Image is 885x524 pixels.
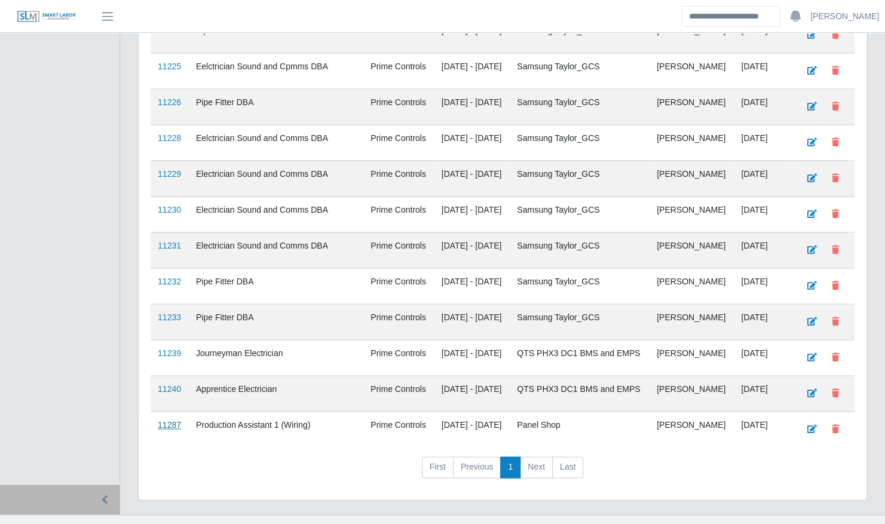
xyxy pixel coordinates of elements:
td: [PERSON_NAME] [650,340,734,376]
td: QTS PHX3 DC1 BMS and EMPS [510,340,650,376]
td: Samsung Taylor_GCS [510,53,650,89]
td: [DATE] [734,268,792,304]
td: Prime Controls [363,197,434,232]
td: Prime Controls [363,340,434,376]
td: Pipe Fitter DBA [189,268,363,304]
td: [PERSON_NAME] [650,304,734,340]
td: Journeyman Electrician [189,340,363,376]
td: Apprentice Electrician [189,376,363,412]
td: Samsung Taylor_GCS [510,304,650,340]
a: 1 [500,456,520,478]
td: [DATE] - [DATE] [434,125,510,161]
td: [PERSON_NAME] [650,376,734,412]
td: Pipe Fitter DBA [189,17,363,53]
td: [PERSON_NAME] [650,17,734,53]
td: [DATE] [734,304,792,340]
td: Prime Controls [363,268,434,304]
td: Samsung Taylor_GCS [510,125,650,161]
td: [DATE] - [DATE] [434,340,510,376]
td: Prime Controls [363,304,434,340]
td: Eelctrician Sound and Comms DBA [189,125,363,161]
a: [PERSON_NAME] [810,10,879,23]
td: [DATE] - [DATE] [434,232,510,268]
td: Prime Controls [363,161,434,197]
td: Electrician Sound and Comms DBA [189,197,363,232]
td: [DATE] - [DATE] [434,89,510,125]
td: [PERSON_NAME] [650,197,734,232]
td: Pipe Fitter DBA [189,89,363,125]
a: 11228 [158,133,181,143]
td: Samsung Taylor_GCS [510,197,650,232]
td: Prime Controls [363,412,434,448]
td: [DATE] [734,197,792,232]
td: [DATE] - [DATE] [434,53,510,89]
a: 11233 [158,312,181,322]
td: Samsung Taylor_GCS [510,232,650,268]
td: [PERSON_NAME] [650,161,734,197]
td: [DATE] - [DATE] [434,197,510,232]
td: Pipe Fitter DBA [189,304,363,340]
td: Prime Controls [363,17,434,53]
td: Prime Controls [363,53,434,89]
td: [DATE] [734,53,792,89]
td: [PERSON_NAME] [650,89,734,125]
td: Samsung Taylor_Fab 1 [510,17,650,53]
td: [DATE] - [DATE] [434,376,510,412]
a: 11226 [158,97,181,107]
a: 11231 [158,241,181,250]
td: [PERSON_NAME] [650,232,734,268]
a: 11225 [158,62,181,71]
a: 11240 [158,384,181,394]
td: Samsung Taylor_GCS [510,268,650,304]
td: [DATE] [734,340,792,376]
td: [PERSON_NAME] [650,412,734,448]
td: [PERSON_NAME] [650,53,734,89]
td: [DATE] [734,232,792,268]
a: 11232 [158,277,181,286]
td: [DATE] [734,161,792,197]
td: [DATE] [734,376,792,412]
td: QTS PHX3 DC1 BMS and EMPS [510,376,650,412]
td: [DATE] - [DATE] [434,161,510,197]
td: [DATE] - [DATE] [434,304,510,340]
input: Search [681,6,780,27]
td: Production Assistant 1 (Wiring) [189,412,363,448]
td: Prime Controls [363,125,434,161]
a: 11229 [158,169,181,179]
td: Prime Controls [363,376,434,412]
td: [DATE] - [DATE] [434,412,510,448]
td: [DATE] [734,412,792,448]
td: Prime Controls [363,232,434,268]
td: Samsung Taylor_GCS [510,161,650,197]
td: Electrician Sound and Comms DBA [189,161,363,197]
td: [PERSON_NAME] [650,268,734,304]
td: Prime Controls [363,89,434,125]
a: 11287 [158,420,181,430]
a: 11239 [158,348,181,358]
img: SLM Logo [17,10,76,23]
td: [DATE] [734,17,792,53]
td: Eelctrician Sound and Cpmms DBA [189,53,363,89]
td: [DATE] [734,125,792,161]
td: Panel Shop [510,412,650,448]
td: [PERSON_NAME] [650,125,734,161]
a: 11230 [158,205,181,214]
td: Electrician Sound and Comms DBA [189,232,363,268]
td: Samsung Taylor_GCS [510,89,650,125]
td: [DATE] [734,89,792,125]
nav: pagination [151,456,855,488]
td: [DATE] - [DATE] [434,268,510,304]
td: [DATE] - [DATE] [434,17,510,53]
